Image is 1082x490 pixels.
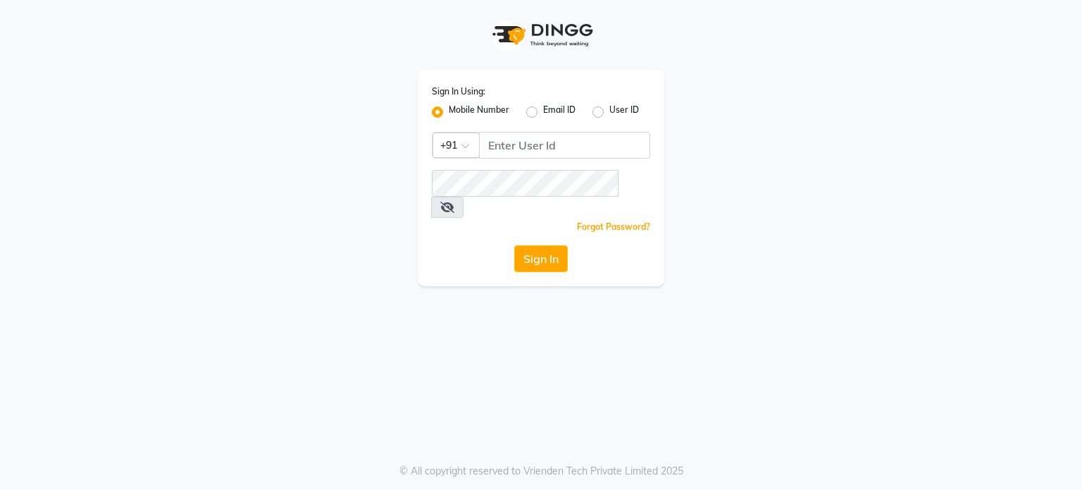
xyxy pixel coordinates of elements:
[479,132,650,159] input: Username
[485,14,597,56] img: logo1.svg
[577,221,650,232] a: Forgot Password?
[514,245,568,272] button: Sign In
[432,85,485,98] label: Sign In Using:
[449,104,509,121] label: Mobile Number
[543,104,576,121] label: Email ID
[432,170,618,197] input: Username
[609,104,639,121] label: User ID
